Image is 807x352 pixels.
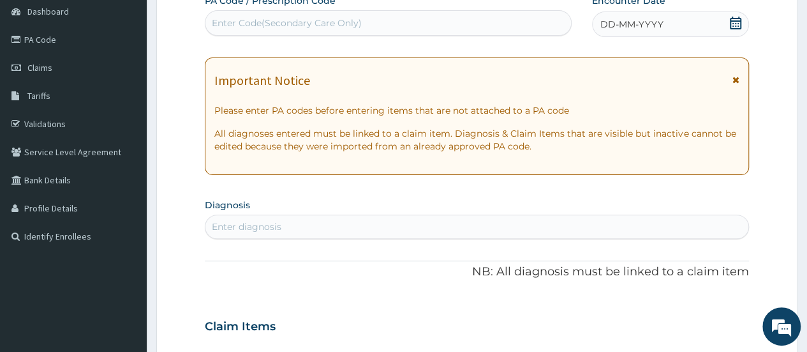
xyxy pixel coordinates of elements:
[205,320,276,334] h3: Claim Items
[600,18,663,31] span: DD-MM-YYYY
[212,220,281,233] div: Enter diagnosis
[24,64,52,96] img: d_794563401_company_1708531726252_794563401
[212,17,362,29] div: Enter Code(Secondary Care Only)
[205,264,749,280] p: NB: All diagnosis must be linked to a claim item
[209,6,240,37] div: Minimize live chat window
[74,98,176,227] span: We're online!
[6,224,243,269] textarea: Type your message and hit 'Enter'
[66,72,214,88] div: Chat with us now
[205,199,250,211] label: Diagnosis
[27,90,50,102] span: Tariffs
[214,104,739,117] p: Please enter PA codes before entering items that are not attached to a PA code
[214,127,739,153] p: All diagnoses entered must be linked to a claim item. Diagnosis & Claim Items that are visible bu...
[214,73,310,88] h1: Important Notice
[27,62,52,73] span: Claims
[27,6,69,17] span: Dashboard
